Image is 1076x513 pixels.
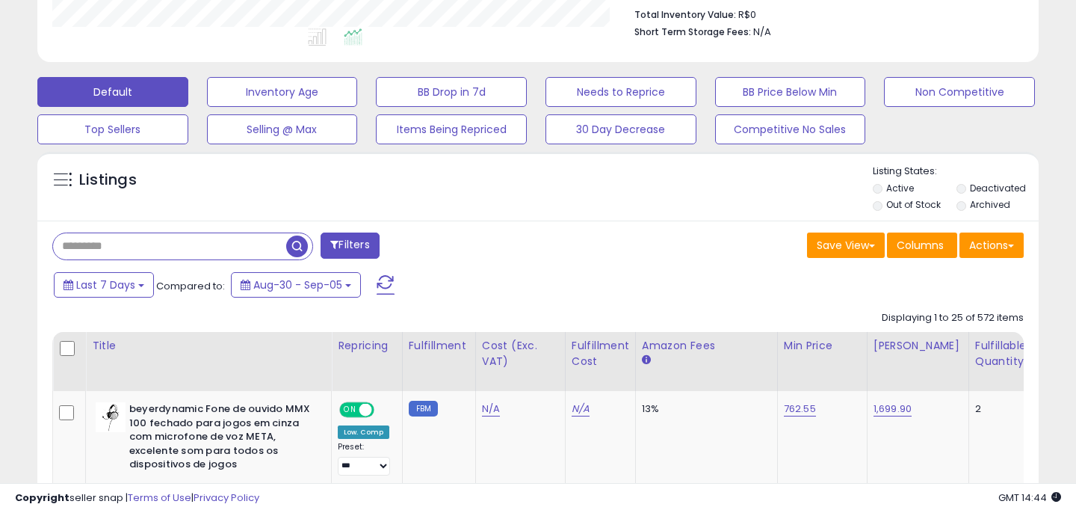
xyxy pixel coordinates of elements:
[807,233,885,258] button: Save View
[642,402,766,416] div: 13%
[79,170,137,191] h5: Listings
[886,198,941,211] label: Out of Stock
[253,277,342,292] span: Aug-30 - Sep-05
[338,442,391,476] div: Preset:
[372,404,396,417] span: OFF
[634,4,1012,22] li: R$0
[338,338,396,354] div: Repricing
[886,182,914,194] label: Active
[975,402,1021,416] div: 2
[634,25,751,38] b: Short Term Storage Fees:
[376,77,527,107] button: BB Drop in 7d
[784,338,861,354] div: Min Price
[874,402,912,417] a: 1,699.90
[482,402,500,417] a: N/A
[482,338,559,369] div: Cost (Exc. VAT)
[959,233,1024,258] button: Actions
[37,114,188,144] button: Top Sellers
[970,182,1026,194] label: Deactivated
[207,77,358,107] button: Inventory Age
[129,402,311,476] b: beyerdynamic Fone de ouvido MMX 100 fechado para jogos em cinza com microfone de voz META, excele...
[642,338,771,354] div: Amazon Fees
[37,77,188,107] button: Default
[15,491,69,505] strong: Copyright
[321,233,379,259] button: Filters
[194,491,259,505] a: Privacy Policy
[96,402,126,432] img: 31jTb3sdIJL._SL40_.jpg
[572,338,629,369] div: Fulfillment Cost
[409,401,438,417] small: FBM
[409,338,469,354] div: Fulfillment
[970,198,1010,211] label: Archived
[15,491,259,506] div: seller snap | |
[54,272,154,298] button: Last 7 Days
[882,311,1024,325] div: Displaying 1 to 25 of 572 items
[128,491,191,505] a: Terms of Use
[156,279,225,293] span: Compared to:
[784,402,816,417] a: 762.55
[873,165,1039,179] p: Listing States:
[634,8,736,21] b: Total Inventory Value:
[715,114,866,144] button: Competitive No Sales
[338,426,389,439] div: Low. Comp
[231,272,361,298] button: Aug-30 - Sep-05
[341,404,359,417] span: ON
[207,114,358,144] button: Selling @ Max
[572,402,590,417] a: N/A
[715,77,866,107] button: BB Price Below Min
[545,77,696,107] button: Needs to Reprice
[897,238,944,253] span: Columns
[753,25,771,39] span: N/A
[76,277,135,292] span: Last 7 Days
[92,338,325,354] div: Title
[642,354,651,367] small: Amazon Fees.
[884,77,1035,107] button: Non Competitive
[874,338,962,354] div: [PERSON_NAME]
[975,338,1027,369] div: Fulfillable Quantity
[376,114,527,144] button: Items Being Repriced
[887,233,957,258] button: Columns
[545,114,696,144] button: 30 Day Decrease
[998,491,1061,505] span: 2025-09-13 14:44 GMT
